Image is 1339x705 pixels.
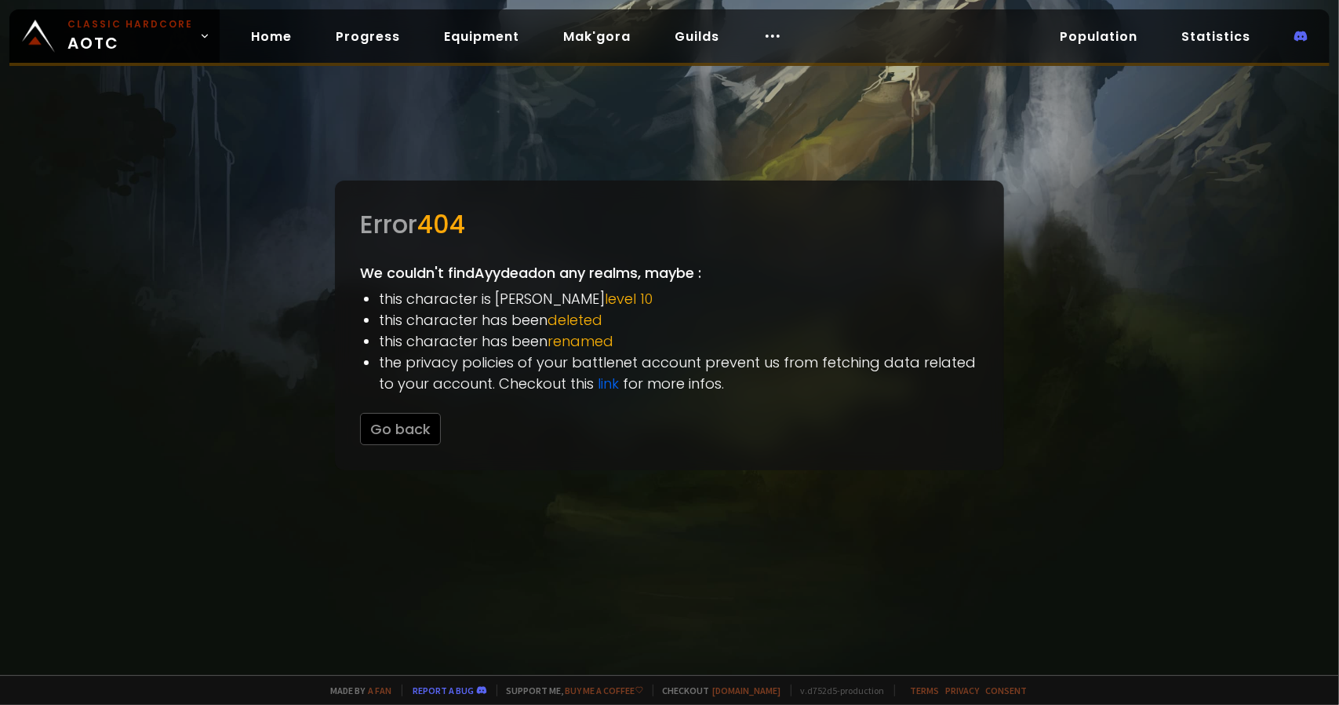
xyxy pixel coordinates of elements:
span: level 10 [605,289,653,309]
span: Checkout [653,685,781,696]
a: Guilds [662,20,732,53]
span: renamed [548,331,613,351]
span: AOTC [67,17,193,55]
a: Progress [323,20,413,53]
span: 404 [417,206,465,242]
li: the privacy policies of your battlenet account prevent us from fetching data related to your acco... [379,352,980,394]
a: [DOMAIN_NAME] [713,685,781,696]
a: Classic HardcoreAOTC [9,9,220,63]
li: this character has been [379,331,980,352]
a: Mak'gora [551,20,643,53]
a: Buy me a coffee [566,685,643,696]
a: Privacy [946,685,980,696]
a: Terms [911,685,940,696]
a: a fan [369,685,392,696]
a: Report a bug [413,685,475,696]
a: Population [1047,20,1150,53]
button: Go back [360,413,441,445]
li: this character is [PERSON_NAME] [379,288,980,309]
li: this character has been [379,309,980,331]
a: Consent [986,685,1028,696]
a: link [598,374,619,393]
a: Go back [360,419,441,439]
div: We couldn't find Ayydead on any realms, maybe : [335,181,1005,470]
span: Support me, [497,685,643,696]
small: Classic Hardcore [67,17,193,31]
a: Home [238,20,304,53]
a: Statistics [1169,20,1263,53]
a: Equipment [431,20,532,53]
span: Made by [322,685,392,696]
span: v. d752d5 - production [791,685,885,696]
span: deleted [548,310,602,330]
div: Error [360,206,980,243]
